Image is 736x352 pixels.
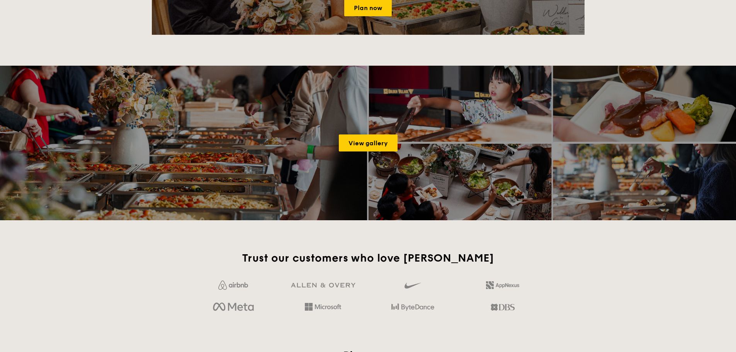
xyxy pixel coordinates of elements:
[291,283,355,288] img: GRg3jHAAAAABJRU5ErkJggg==
[486,281,519,289] img: 2L6uqdT+6BmeAFDfWP11wfMG223fXktMZIL+i+lTG25h0NjUBKOYhdW2Kn6T+C0Q7bASH2i+1JIsIulPLIv5Ss6l0e291fRVW...
[405,279,421,292] img: gdlseuq06himwAAAABJRU5ErkJggg==
[339,134,398,151] a: View gallery
[218,281,248,290] img: Jf4Dw0UUCKFd4aYAAAAASUVORK5CYII=
[192,251,544,265] h2: Trust our customers who love [PERSON_NAME]
[213,301,253,314] img: meta.d311700b.png
[305,303,341,311] img: Hd4TfVa7bNwuIo1gAAAAASUVORK5CYII=
[391,301,434,314] img: bytedance.dc5c0c88.png
[491,301,514,314] img: dbs.a5bdd427.png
